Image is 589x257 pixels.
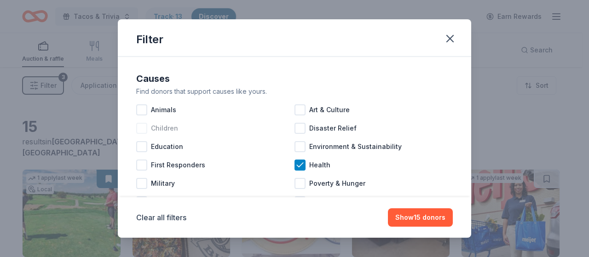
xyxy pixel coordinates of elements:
[136,71,453,86] div: Causes
[309,141,402,152] span: Environment & Sustainability
[136,212,186,223] button: Clear all filters
[136,32,163,47] div: Filter
[309,178,365,189] span: Poverty & Hunger
[151,178,175,189] span: Military
[309,123,357,134] span: Disaster Relief
[309,104,350,115] span: Art & Culture
[309,196,370,207] span: Wellness & Fitness
[151,123,178,134] span: Children
[151,104,176,115] span: Animals
[388,208,453,227] button: Show15 donors
[309,160,330,171] span: Health
[151,160,205,171] span: First Responders
[151,196,196,207] span: Social Justice
[151,141,183,152] span: Education
[136,86,453,97] div: Find donors that support causes like yours.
